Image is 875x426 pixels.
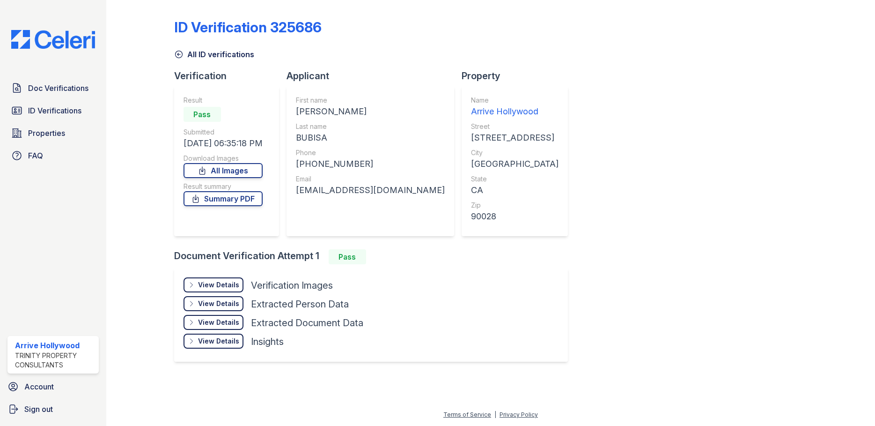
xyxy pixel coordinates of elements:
div: Arrive Hollywood [15,340,95,351]
div: Trinity Property Consultants [15,351,95,370]
div: State [471,174,559,184]
a: Account [4,377,103,396]
span: FAQ [28,150,43,161]
div: [PERSON_NAME] [296,105,445,118]
span: Sign out [24,404,53,415]
a: FAQ [7,146,99,165]
a: Summary PDF [184,191,263,206]
div: Download Images [184,154,263,163]
div: [EMAIL_ADDRESS][DOMAIN_NAME] [296,184,445,197]
div: Arrive Hollywood [471,105,559,118]
div: Name [471,96,559,105]
div: Document Verification Attempt 1 [174,249,575,264]
a: Doc Verifications [7,79,99,97]
span: Account [24,381,54,392]
div: Street [471,122,559,131]
div: View Details [198,336,239,346]
div: Result [184,96,263,105]
a: Name Arrive Hollywood [471,96,559,118]
div: Extracted Document Data [251,316,363,329]
a: Terms of Service [443,411,491,418]
div: ID Verification 325686 [174,19,322,36]
div: View Details [198,318,239,327]
div: [PHONE_NUMBER] [296,157,445,171]
div: [STREET_ADDRESS] [471,131,559,144]
div: Verification [174,69,287,82]
div: Extracted Person Data [251,298,349,311]
div: [GEOGRAPHIC_DATA] [471,157,559,171]
div: 90028 [471,210,559,223]
a: ID Verifications [7,101,99,120]
a: All Images [184,163,263,178]
a: All ID verifications [174,49,254,60]
div: Email [296,174,445,184]
div: View Details [198,280,239,290]
div: Pass [329,249,366,264]
div: CA [471,184,559,197]
div: | [494,411,496,418]
a: Privacy Policy [500,411,538,418]
span: Doc Verifications [28,82,88,94]
div: BUBISA [296,131,445,144]
div: Result summary [184,182,263,191]
div: Insights [251,335,284,348]
div: Last name [296,122,445,131]
div: City [471,148,559,157]
span: Properties [28,127,65,139]
div: Property [462,69,575,82]
a: Properties [7,124,99,142]
div: First name [296,96,445,105]
a: Sign out [4,400,103,419]
div: Submitted [184,127,263,137]
div: Zip [471,201,559,210]
div: Pass [184,107,221,122]
div: Applicant [287,69,462,82]
span: ID Verifications [28,105,81,116]
div: Verification Images [251,279,333,292]
div: [DATE] 06:35:18 PM [184,137,263,150]
img: CE_Logo_Blue-a8612792a0a2168367f1c8372b55b34899dd931a85d93a1a3d3e32e68fde9ad4.png [4,30,103,49]
div: View Details [198,299,239,308]
div: Phone [296,148,445,157]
